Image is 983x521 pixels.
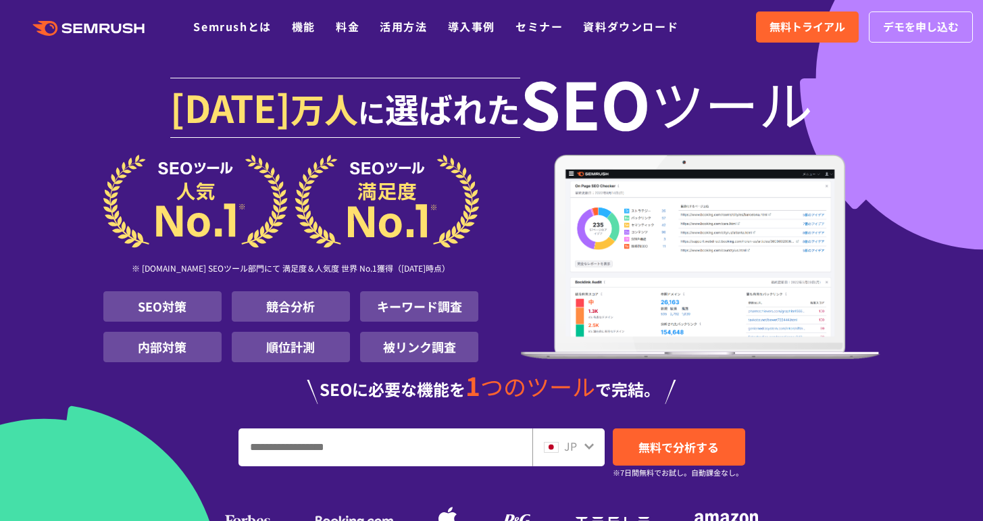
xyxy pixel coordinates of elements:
span: 無料トライアル [770,18,845,36]
li: 競合分析 [232,291,350,322]
div: ※ [DOMAIN_NAME] SEOツール部門にて 満足度＆人気度 世界 No.1獲得（[DATE]時点） [103,248,479,291]
li: キーワード調査 [360,291,478,322]
a: 無料で分析する [613,428,745,466]
li: 内部対策 [103,332,222,362]
li: 順位計測 [232,332,350,362]
li: 被リンク調査 [360,332,478,362]
a: デモを申し込む [869,11,973,43]
a: 資料ダウンロード [583,18,678,34]
span: に [358,92,385,131]
span: ツール [651,76,813,130]
input: URL、キーワードを入力してください [239,429,532,466]
span: で完結。 [595,377,660,401]
span: 1 [465,367,480,403]
a: 活用方法 [380,18,427,34]
span: JP [564,438,577,454]
span: デモを申し込む [883,18,959,36]
a: セミナー [515,18,563,34]
a: 機能 [292,18,316,34]
span: 選ばれた [385,84,520,132]
a: 無料トライアル [756,11,859,43]
span: つのツール [480,370,595,403]
small: ※7日間無料でお試し。自動課金なし。 [613,466,743,479]
a: 導入事例 [448,18,495,34]
span: [DATE] [170,80,291,134]
span: 万人 [291,84,358,132]
li: SEO対策 [103,291,222,322]
span: 無料で分析する [638,439,719,455]
a: Semrushとは [193,18,271,34]
span: SEO [520,76,651,130]
div: SEOに必要な機能を [103,373,880,404]
a: 料金 [336,18,359,34]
